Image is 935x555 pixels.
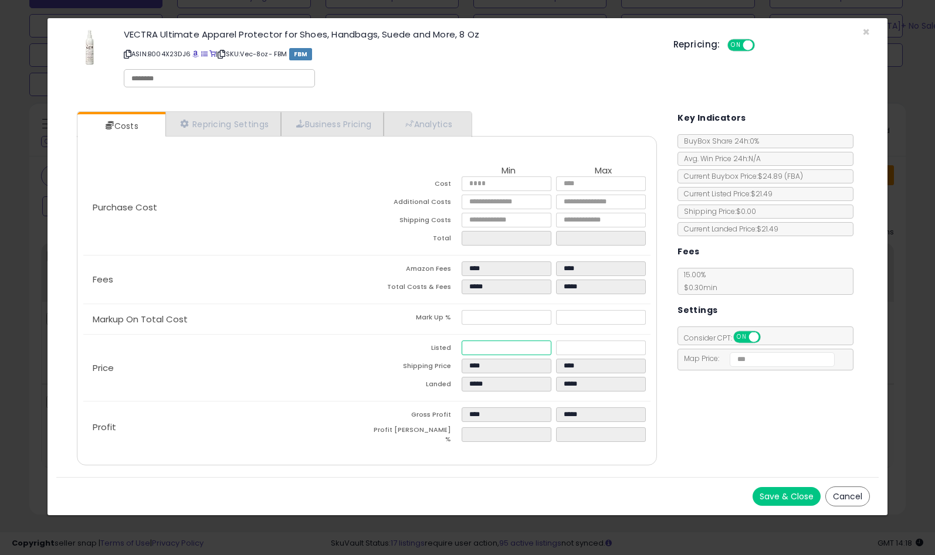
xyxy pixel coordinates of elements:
[209,49,216,59] a: Your listing only
[367,359,461,377] td: Shipping Price
[281,112,384,136] a: Business Pricing
[734,332,749,342] span: ON
[753,40,771,50] span: OFF
[556,166,651,176] th: Max
[201,49,208,59] a: All offer listings
[759,332,778,342] span: OFF
[83,315,367,324] p: Markup On Total Cost
[367,195,461,213] td: Additional Costs
[784,171,803,181] span: ( FBA )
[758,171,803,181] span: $24.89
[677,303,717,318] h5: Settings
[678,154,761,164] span: Avg. Win Price 24h: N/A
[678,270,717,292] span: 15.00 %
[86,30,94,65] img: 31082w7igeL._SL60_.jpg
[124,30,656,39] h3: VECTRA Ultimate Apparel Protector for Shoes, Handbags, Suede and More, 8 Oz
[367,231,461,249] td: Total
[384,112,470,136] a: Analytics
[678,224,778,234] span: Current Landed Price: $21.49
[367,377,461,395] td: Landed
[367,176,461,195] td: Cost
[753,487,821,506] button: Save & Close
[83,275,367,284] p: Fees
[367,341,461,359] td: Listed
[678,171,803,181] span: Current Buybox Price:
[83,363,367,373] p: Price
[83,203,367,212] p: Purchase Cost
[83,423,367,432] p: Profit
[77,114,164,138] a: Costs
[289,48,313,60] span: FBM
[192,49,199,59] a: BuyBox page
[124,45,656,63] p: ASIN: B004X23DJ6 | SKU: Vec-8oz- FBM
[367,261,461,280] td: Amazon Fees
[678,282,717,292] span: $0.30 min
[677,111,746,125] h5: Key Indicators
[678,136,759,146] span: BuyBox Share 24h: 0%
[729,40,743,50] span: ON
[367,213,461,231] td: Shipping Costs
[678,189,773,199] span: Current Listed Price: $21.49
[678,333,776,343] span: Consider CPT:
[367,425,461,447] td: Profit [PERSON_NAME] %
[367,407,461,425] td: Gross Profit
[367,310,461,328] td: Mark Up %
[678,206,756,216] span: Shipping Price: $0.00
[462,166,556,176] th: Min
[677,244,700,259] h5: Fees
[165,112,282,136] a: Repricing Settings
[825,486,870,506] button: Cancel
[367,280,461,298] td: Total Costs & Fees
[673,40,720,49] h5: Repricing:
[678,353,835,363] span: Map Price:
[862,23,870,40] span: ×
